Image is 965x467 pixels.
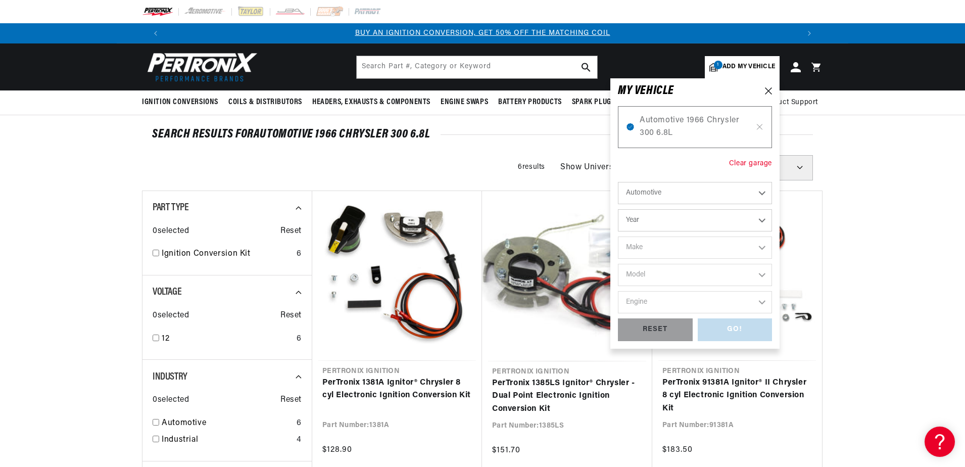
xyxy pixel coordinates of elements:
span: Show Universal Parts [560,161,643,174]
span: Battery Products [498,97,562,108]
div: 6 [297,333,302,346]
div: Clear garage [729,158,772,169]
a: Industrial [162,434,293,447]
div: Announcement [166,28,799,39]
div: SEARCH RESULTS FOR Automotive 1966 Chrysler 300 6.8L [152,129,813,139]
span: 0 selected [153,225,189,238]
span: Reset [280,225,302,238]
summary: Product Support [762,90,823,115]
summary: Battery Products [493,90,567,114]
summary: Headers, Exhausts & Components [307,90,436,114]
select: Engine [618,291,772,313]
a: BUY AN IGNITION CONVERSION, GET 50% OFF THE MATCHING COIL [355,29,610,37]
span: 0 selected [153,394,189,407]
a: PerTronix 91381A Ignitor® II Chrysler 8 cyl Electronic Ignition Conversion Kit [662,377,812,415]
select: Ride Type [618,182,772,204]
span: Spark Plug Wires [572,97,634,108]
span: 6 results [518,163,545,171]
h6: MY VEHICLE [618,86,674,96]
span: 0 selected [153,309,189,322]
span: Industry [153,372,187,382]
div: RESET [618,318,693,341]
a: 12 [162,333,293,346]
span: Reset [280,394,302,407]
img: Pertronix [142,50,258,84]
span: Engine Swaps [441,97,488,108]
summary: Engine Swaps [436,90,493,114]
a: Automotive [162,417,293,430]
summary: Coils & Distributors [223,90,307,114]
div: 6 [297,248,302,261]
slideshow-component: Translation missing: en.sections.announcements.announcement_bar [117,23,848,43]
a: PerTronix 1381A Ignitor® Chrysler 8 cyl Electronic Ignition Conversion Kit [322,377,472,402]
button: Translation missing: en.sections.announcements.next_announcement [799,23,819,43]
span: Reset [280,309,302,322]
span: Automotive 1966 Chrysler 300 6.8L [640,114,750,140]
span: Part Type [153,203,188,213]
span: 1 [714,61,722,69]
summary: Ignition Conversions [142,90,223,114]
span: Add my vehicle [722,62,775,72]
select: Make [618,237,772,259]
div: 4 [297,434,302,447]
a: PerTronix 1385LS Ignitor® Chrysler - Dual Point Electronic Ignition Conversion Kit [492,377,642,416]
select: Model [618,264,772,286]
span: Voltage [153,287,181,297]
button: search button [575,56,597,78]
span: Coils & Distributors [228,97,302,108]
div: 1 of 3 [166,28,799,39]
input: Search Part #, Category or Keyword [357,56,597,78]
a: Ignition Conversion Kit [162,248,293,261]
button: Translation missing: en.sections.announcements.previous_announcement [146,23,166,43]
span: Headers, Exhausts & Components [312,97,430,108]
a: 1Add my vehicle [705,56,780,78]
summary: Spark Plug Wires [567,90,639,114]
div: 6 [297,417,302,430]
span: Product Support [762,97,818,108]
span: Ignition Conversions [142,97,218,108]
select: Year [618,209,772,231]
